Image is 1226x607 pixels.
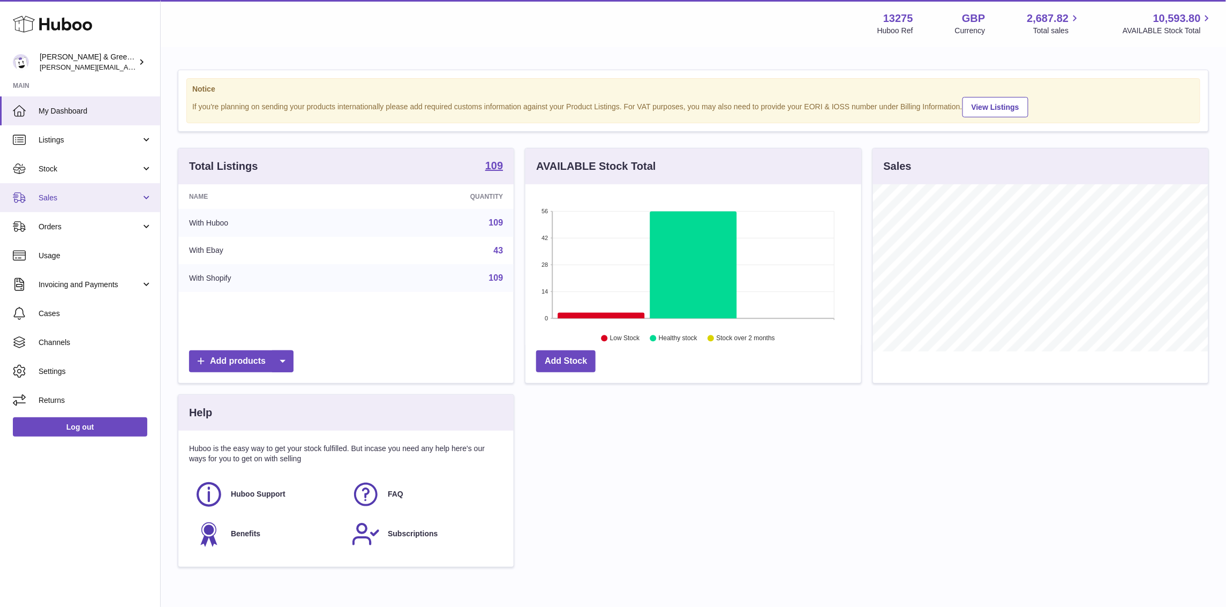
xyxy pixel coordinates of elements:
span: AVAILABLE Stock Total [1123,26,1213,36]
strong: 13275 [883,11,913,26]
td: With Ebay [178,237,359,265]
a: 10,593.80 AVAILABLE Stock Total [1123,11,1213,36]
a: Subscriptions [351,520,498,549]
a: FAQ [351,480,498,509]
text: 0 [545,315,548,321]
img: ellen@bluebadgecompany.co.uk [13,54,29,70]
span: Stock [39,164,141,174]
text: 56 [542,208,548,214]
strong: Notice [192,84,1194,94]
h3: Help [189,406,212,420]
span: Orders [39,222,141,232]
span: 10,593.80 [1153,11,1201,26]
text: Healthy stock [659,335,698,342]
div: [PERSON_NAME] & Green Ltd [40,52,136,72]
span: Cases [39,309,152,319]
h3: Sales [884,159,912,174]
span: Invoicing and Payments [39,280,141,290]
span: My Dashboard [39,106,152,116]
span: Channels [39,338,152,348]
div: If you're planning on sending your products internationally please add required customs informati... [192,95,1194,117]
strong: GBP [962,11,985,26]
p: Huboo is the easy way to get your stock fulfilled. But incase you need any help here's our ways f... [189,444,503,464]
a: 43 [494,246,503,255]
a: 109 [489,218,503,227]
a: Add products [189,350,294,372]
span: Huboo Support [231,489,285,499]
span: 2,687.82 [1027,11,1069,26]
span: Usage [39,251,152,261]
span: Sales [39,193,141,203]
text: Stock over 2 months [717,335,775,342]
td: With Huboo [178,209,359,237]
a: 109 [485,160,503,173]
a: 109 [489,273,503,282]
text: 28 [542,261,548,268]
a: Log out [13,417,147,437]
span: Subscriptions [388,529,438,539]
span: Settings [39,366,152,377]
td: With Shopify [178,264,359,292]
span: FAQ [388,489,403,499]
a: 2,687.82 Total sales [1027,11,1081,36]
a: Benefits [194,520,341,549]
span: Total sales [1033,26,1081,36]
div: Huboo Ref [877,26,913,36]
strong: 109 [485,160,503,171]
div: Currency [955,26,986,36]
text: 42 [542,235,548,241]
th: Quantity [359,184,514,209]
a: Huboo Support [194,480,341,509]
h3: Total Listings [189,159,258,174]
h3: AVAILABLE Stock Total [536,159,656,174]
a: View Listings [962,97,1028,117]
text: Low Stock [610,335,640,342]
span: Benefits [231,529,260,539]
a: Add Stock [536,350,596,372]
span: [PERSON_NAME][EMAIL_ADDRESS][DOMAIN_NAME] [40,63,215,71]
th: Name [178,184,359,209]
span: Listings [39,135,141,145]
span: Returns [39,395,152,406]
text: 14 [542,288,548,295]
